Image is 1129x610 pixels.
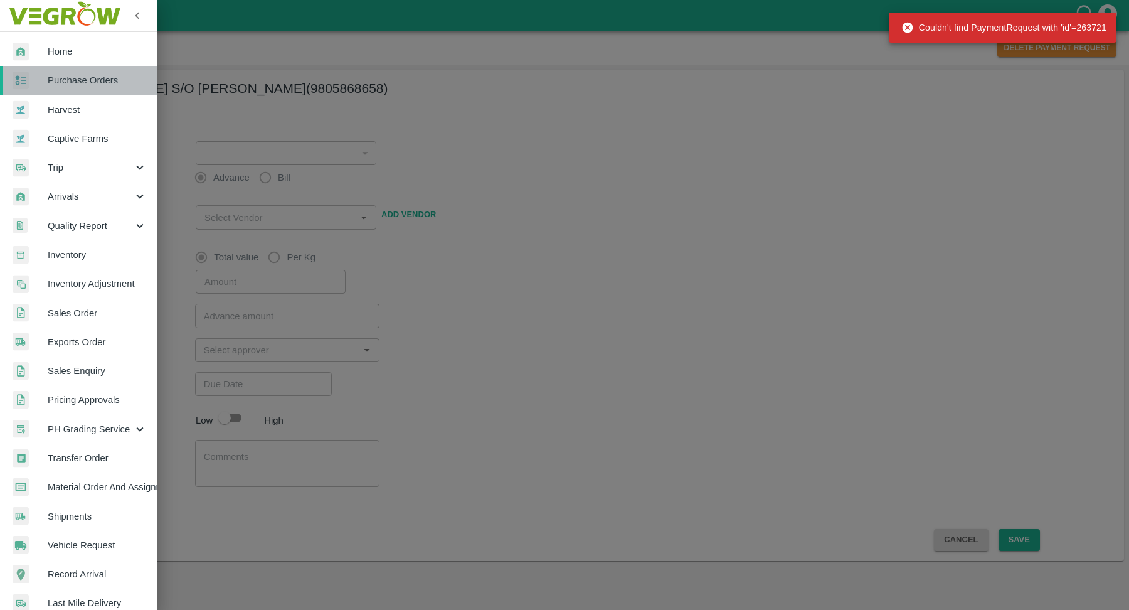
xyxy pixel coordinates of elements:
[48,248,147,262] span: Inventory
[13,72,29,90] img: reciept
[13,218,28,233] img: qualityReport
[48,510,147,523] span: Shipments
[13,188,29,206] img: whArrival
[13,449,29,468] img: whTransfer
[48,393,147,407] span: Pricing Approvals
[48,306,147,320] span: Sales Order
[13,420,29,438] img: whTracker
[48,45,147,58] span: Home
[13,507,29,525] img: shipments
[13,159,29,177] img: delivery
[48,596,147,610] span: Last Mile Delivery
[13,304,29,322] img: sales
[13,333,29,351] img: shipments
[48,190,133,203] span: Arrivals
[901,16,1106,39] div: Couldn't find PaymentRequest with 'id'=263721
[48,219,133,233] span: Quality Report
[13,478,29,496] img: centralMaterial
[48,422,133,436] span: PH Grading Service
[13,362,29,380] img: sales
[48,277,147,291] span: Inventory Adjustment
[48,103,147,117] span: Harvest
[48,451,147,465] span: Transfer Order
[13,391,29,409] img: sales
[48,364,147,378] span: Sales Enquiry
[13,275,29,293] img: inventory
[48,567,147,581] span: Record Arrival
[13,129,29,148] img: harvest
[48,335,147,349] span: Exports Order
[48,161,133,174] span: Trip
[48,538,147,552] span: Vehicle Request
[48,73,147,87] span: Purchase Orders
[48,132,147,146] span: Captive Farms
[13,246,29,264] img: whInventory
[13,565,29,583] img: recordArrival
[48,480,147,494] span: Material Order And Assignment
[13,43,29,61] img: whArrival
[13,536,29,554] img: vehicle
[13,100,29,119] img: harvest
